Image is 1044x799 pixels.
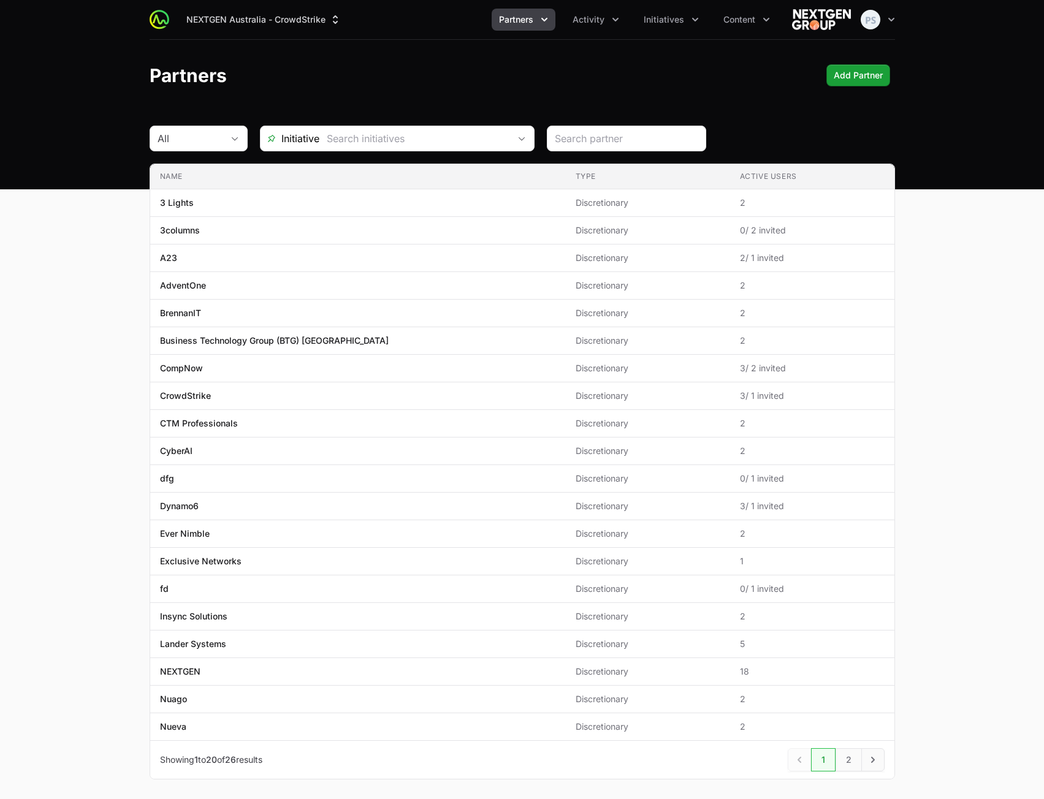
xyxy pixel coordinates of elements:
[740,445,885,457] span: 2
[160,500,199,512] p: Dynamo6
[225,754,236,765] span: 26
[160,528,210,540] p: Ever Nimble
[194,754,198,765] span: 1
[636,9,706,31] button: Initiatives
[160,252,177,264] p: A23
[576,583,720,595] span: Discretionary
[740,417,885,430] span: 2
[150,10,169,29] img: ActivitySource
[179,9,349,31] button: NEXTGEN Australia - CrowdStrike
[740,555,885,567] span: 1
[826,64,890,86] button: Add Partner
[836,748,862,771] a: 2
[566,164,730,189] th: Type
[160,472,174,485] p: dfg
[160,721,186,733] p: Nueva
[160,417,238,430] p: CTM Professionals
[576,197,720,209] span: Discretionary
[576,445,720,457] span: Discretionary
[576,224,720,237] span: Discretionary
[723,13,755,26] span: Content
[160,445,192,457] p: CyberAI
[565,9,627,31] button: Activity
[740,610,885,623] span: 2
[834,68,883,83] span: Add Partner
[716,9,777,31] div: Content menu
[160,638,226,650] p: Lander Systems
[740,252,885,264] span: 2 / 1 invited
[206,754,217,765] span: 20
[160,279,206,292] p: AdventOne
[576,693,720,705] span: Discretionary
[576,472,720,485] span: Discretionary
[740,224,885,237] span: 0 / 2 invited
[576,307,720,319] span: Discretionary
[160,754,262,766] p: Showing to of results
[740,279,885,292] span: 2
[160,693,187,705] p: Nuago
[740,665,885,678] span: 18
[160,390,211,402] p: CrowdStrike
[576,362,720,374] span: Discretionary
[576,528,720,540] span: Discretionary
[160,224,200,237] p: 3columns
[576,610,720,623] span: Discretionary
[811,748,836,771] a: 1
[792,7,851,32] img: NEXTGEN Australia
[576,252,720,264] span: Discretionary
[861,10,880,29] img: Peter Spillane
[716,9,777,31] button: Content
[576,665,720,678] span: Discretionary
[740,390,885,402] span: 3 / 1 invited
[565,9,627,31] div: Activity menu
[740,307,885,319] span: 2
[576,390,720,402] span: Discretionary
[730,164,894,189] th: Active Users
[576,638,720,650] span: Discretionary
[160,307,201,319] p: BrennanIT
[160,362,203,374] p: CompNow
[740,472,885,485] span: 0 / 1 invited
[740,721,885,733] span: 2
[492,9,555,31] div: Partners menu
[150,164,566,189] th: Name
[576,555,720,567] span: Discretionary
[576,335,720,347] span: Discretionary
[644,13,684,26] span: Initiatives
[160,610,227,623] p: Insync Solutions
[573,13,604,26] span: Activity
[261,131,319,146] span: Initiative
[636,9,706,31] div: Initiatives menu
[576,417,720,430] span: Discretionary
[160,583,169,595] p: fd
[160,335,389,347] p: Business Technology Group (BTG) [GEOGRAPHIC_DATA]
[826,64,890,86] div: Primary actions
[160,555,242,567] p: Exclusive Networks
[492,9,555,31] button: Partners
[740,362,885,374] span: 3 / 2 invited
[555,131,698,146] input: Search partner
[319,126,509,151] input: Search initiatives
[150,126,247,151] button: All
[740,500,885,512] span: 3 / 1 invited
[150,64,227,86] h1: Partners
[740,197,885,209] span: 2
[576,721,720,733] span: Discretionary
[169,9,777,31] div: Main navigation
[179,9,349,31] div: Supplier switch menu
[740,528,885,540] span: 2
[861,748,885,771] a: Next
[509,126,534,151] div: Open
[740,638,885,650] span: 5
[740,583,885,595] span: 0 / 1 invited
[576,279,720,292] span: Discretionary
[160,197,194,209] p: 3 Lights
[740,335,885,347] span: 2
[158,131,223,146] div: All
[576,500,720,512] span: Discretionary
[740,693,885,705] span: 2
[499,13,533,26] span: Partners
[160,665,200,678] p: NEXTGEN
